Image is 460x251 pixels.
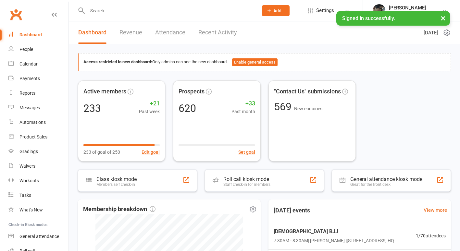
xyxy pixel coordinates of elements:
[96,176,137,182] div: Class kiosk mode
[19,105,40,110] div: Messages
[19,32,42,37] div: Dashboard
[274,87,341,96] span: "Contact Us" submissions
[8,115,68,130] a: Automations
[268,205,315,216] h3: [DATE] events
[19,90,35,96] div: Reports
[19,178,39,183] div: Workouts
[19,149,38,154] div: Gradings
[231,99,255,108] span: +33
[19,234,59,239] div: General attendance
[179,87,205,96] span: Prospects
[373,4,386,17] img: thumb_image1614103803.png
[274,227,394,236] span: [DEMOGRAPHIC_DATA] BJJ
[8,6,24,23] a: Clubworx
[19,47,33,52] div: People
[273,8,281,13] span: Add
[19,61,38,66] div: Calendar
[8,173,68,188] a: Workouts
[139,108,160,115] span: Past week
[19,207,43,212] div: What's New
[8,42,68,57] a: People
[8,203,68,217] a: What's New
[155,21,185,44] a: Attendance
[8,130,68,144] a: Product Sales
[8,28,68,42] a: Dashboard
[83,58,446,66] div: Only admins can see the new dashboard.
[262,5,290,16] button: Add
[8,144,68,159] a: Gradings
[85,6,254,15] input: Search...
[223,182,270,187] div: Staff check-in for members
[389,5,426,11] div: [PERSON_NAME]
[437,11,449,25] button: ×
[8,188,68,203] a: Tasks
[416,232,446,239] span: 1 / 70 attendees
[274,101,294,113] span: 569
[424,29,438,37] span: [DATE]
[8,71,68,86] a: Payments
[232,58,278,66] button: Enable general access
[83,87,126,96] span: Active members
[78,21,106,44] a: Dashboard
[19,134,47,139] div: Product Sales
[223,176,270,182] div: Roll call kiosk mode
[389,11,426,17] div: Knots Jiu-Jitsu
[83,59,152,64] strong: Access restricted to new dashboard:
[8,101,68,115] a: Messages
[316,3,334,18] span: Settings
[19,193,31,198] div: Tasks
[8,86,68,101] a: Reports
[179,103,196,114] div: 620
[294,106,322,111] span: New enquiries
[342,15,395,21] span: Signed in successfully.
[424,206,447,214] a: View more
[83,205,155,214] span: Membership breakdown
[350,182,422,187] div: Great for the front desk
[96,182,137,187] div: Members self check-in
[19,76,40,81] div: Payments
[19,120,46,125] div: Automations
[8,229,68,244] a: General attendance kiosk mode
[238,149,255,156] button: Set goal
[8,57,68,71] a: Calendar
[274,237,394,244] span: 7:30AM - 8:30AM | [PERSON_NAME] | [STREET_ADDRESS] HQ
[142,149,160,156] button: Edit goal
[119,21,142,44] a: Revenue
[139,99,160,108] span: +21
[8,159,68,173] a: Waivers
[231,108,255,115] span: Past month
[350,176,422,182] div: General attendance kiosk mode
[83,103,101,114] div: 233
[19,163,35,169] div: Waivers
[83,149,120,156] span: 233 of goal of 250
[198,21,237,44] a: Recent Activity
